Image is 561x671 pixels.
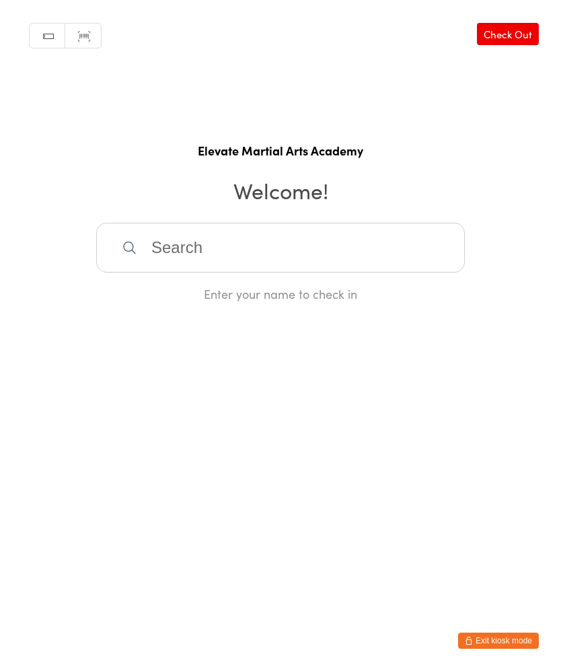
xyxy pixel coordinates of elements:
button: Exit kiosk mode [458,633,539,649]
a: Check Out [477,23,539,45]
input: Search [96,223,465,273]
h1: Elevate Martial Arts Academy [13,142,548,159]
h2: Welcome! [13,175,548,205]
div: Enter your name to check in [96,285,465,302]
